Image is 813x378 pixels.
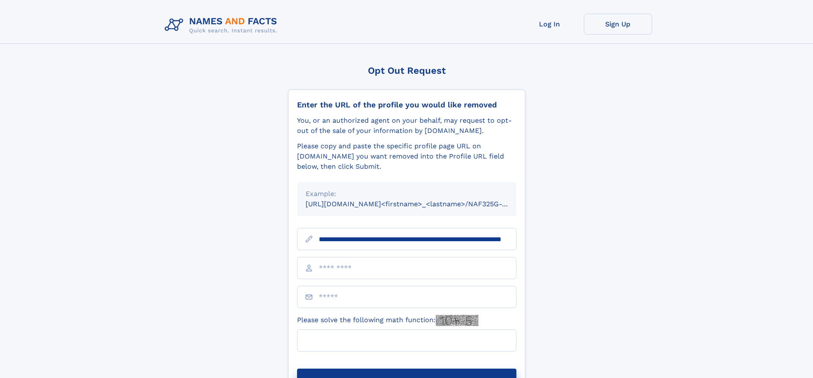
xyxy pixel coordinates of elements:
div: You, or an authorized agent on your behalf, may request to opt-out of the sale of your informatio... [297,115,516,136]
img: Logo Names and Facts [161,14,284,37]
label: Please solve the following math function: [297,315,478,326]
a: Sign Up [584,14,652,35]
div: Example: [306,189,508,199]
div: Enter the URL of the profile you would like removed [297,100,516,110]
a: Log In [516,14,584,35]
div: Please copy and paste the specific profile page URL on [DOMAIN_NAME] you want removed into the Pr... [297,141,516,172]
small: [URL][DOMAIN_NAME]<firstname>_<lastname>/NAF325G-xxxxxxxx [306,200,533,208]
div: Opt Out Request [288,65,525,76]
